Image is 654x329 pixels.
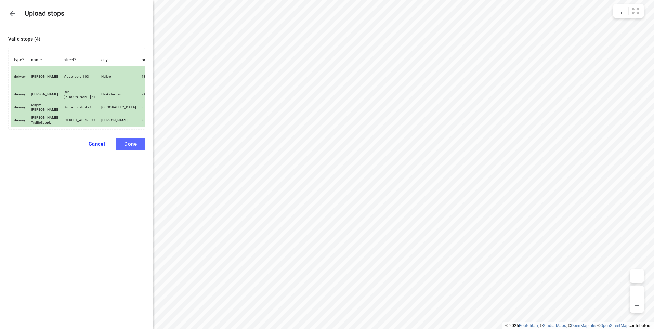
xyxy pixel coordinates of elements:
td: delivery [11,114,28,127]
td: delivery [11,101,28,114]
td: [PERSON_NAME] TrafficSupply [28,114,61,127]
td: 8051DA [139,114,169,127]
a: Routetitan [519,323,538,328]
span: Done [124,141,137,147]
a: Stadia Maps [543,323,566,328]
td: Mirjam [PERSON_NAME] [28,101,61,114]
td: [PERSON_NAME] [28,66,61,88]
button: Cancel [80,138,114,150]
td: [GEOGRAPHIC_DATA] [99,101,139,114]
td: 3011HD [139,101,169,114]
td: Binnenrottehof 21 [61,101,99,114]
td: Heiloo [99,66,139,88]
div: small contained button group [613,4,644,18]
a: OpenStreetMap [600,323,629,328]
td: [PERSON_NAME] [99,114,139,127]
th: name [28,54,61,66]
th: type * [11,54,28,66]
td: 7482HP [139,88,169,101]
button: Done [116,138,145,150]
th: city [99,54,139,66]
td: [PERSON_NAME] [28,88,61,101]
a: OpenMapTiles [571,323,597,328]
td: delivery [11,88,28,101]
li: © 2025 , © , © © contributors [505,323,651,328]
td: 1852WJ [139,66,169,88]
th: postal_code * [139,54,169,66]
td: delivery [11,66,28,88]
span: Cancel [89,141,105,147]
p: Valid stops ( 4 ) [8,36,145,42]
th: street * [61,54,99,66]
td: Vredenoord 103 [61,66,99,88]
td: Den [PERSON_NAME] 41 [61,88,99,101]
button: Map settings [615,4,628,18]
td: [STREET_ADDRESS] [61,114,99,127]
td: Haaksbergen [99,88,139,101]
h5: Upload stops [25,10,64,17]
